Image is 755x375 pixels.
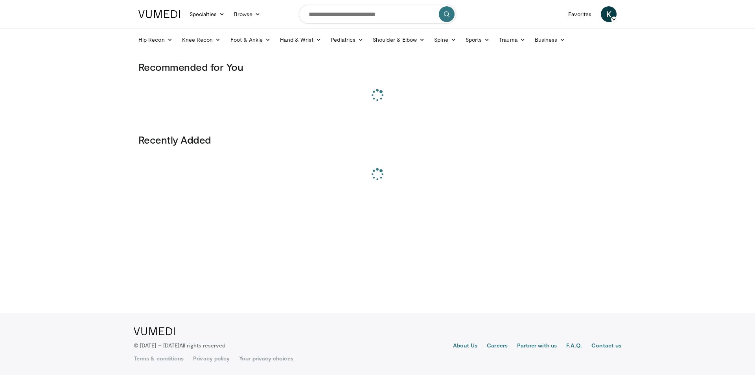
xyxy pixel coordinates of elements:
h3: Recommended for You [138,61,617,73]
a: Business [530,32,570,48]
a: Pediatrics [326,32,368,48]
a: Hip Recon [134,32,177,48]
input: Search topics, interventions [299,5,456,24]
img: VuMedi Logo [134,327,175,335]
a: Knee Recon [177,32,226,48]
a: Contact us [591,342,621,351]
a: K [601,6,617,22]
a: Foot & Ankle [226,32,276,48]
a: Spine [429,32,460,48]
a: Trauma [494,32,530,48]
a: Your privacy choices [239,355,293,362]
a: Favorites [563,6,596,22]
a: Careers [487,342,508,351]
a: Sports [461,32,495,48]
a: About Us [453,342,478,351]
img: VuMedi Logo [138,10,180,18]
a: F.A.Q. [566,342,582,351]
p: © [DATE] – [DATE] [134,342,226,349]
a: Terms & conditions [134,355,184,362]
a: Specialties [185,6,229,22]
a: Shoulder & Elbow [368,32,429,48]
a: Browse [229,6,265,22]
span: All rights reserved [179,342,225,349]
h3: Recently Added [138,133,617,146]
a: Hand & Wrist [275,32,326,48]
a: Partner with us [517,342,557,351]
a: Privacy policy [193,355,230,362]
